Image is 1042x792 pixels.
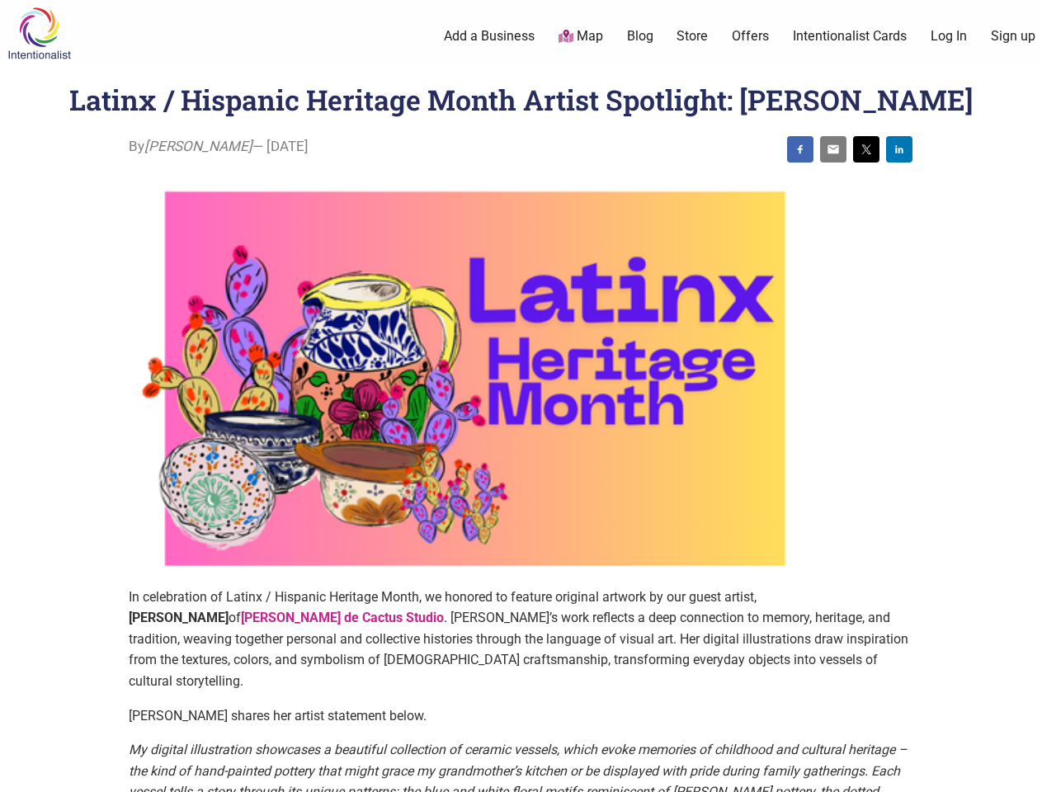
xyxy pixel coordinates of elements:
i: [PERSON_NAME] [144,138,252,154]
img: facebook sharing button [794,143,807,156]
a: Intentionalist Cards [793,27,907,45]
a: Store [677,27,708,45]
p: [PERSON_NAME] shares her artist statement below. [129,705,912,727]
img: twitter sharing button [860,143,873,156]
a: Sign up [991,27,1035,45]
img: linkedin sharing button [893,143,906,156]
a: Blog [627,27,653,45]
h1: Latinx / Hispanic Heritage Month Artist Spotlight: [PERSON_NAME] [69,81,974,118]
a: Map [559,27,603,46]
a: Offers [732,27,769,45]
a: [PERSON_NAME] de Cactus Studio [241,610,444,625]
strong: [PERSON_NAME] [129,610,229,625]
a: Log In [931,27,967,45]
a: Add a Business [444,27,535,45]
span: By — [DATE] [129,136,309,158]
img: email sharing button [827,143,840,156]
p: In celebration of Latinx / Hispanic Heritage Month, we honored to feature original artwork by our... [129,587,912,692]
